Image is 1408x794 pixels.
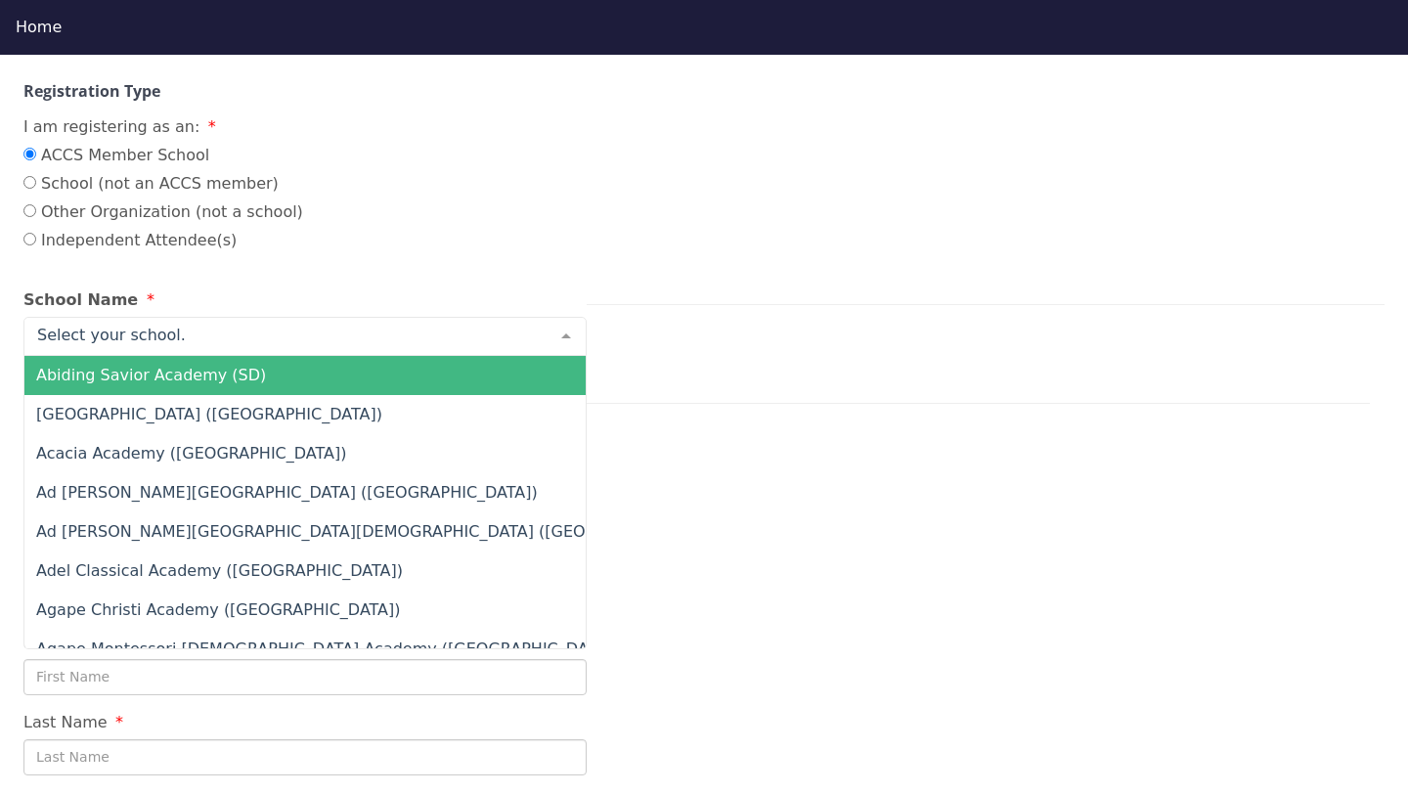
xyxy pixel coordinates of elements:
span: Ad [PERSON_NAME][GEOGRAPHIC_DATA][DEMOGRAPHIC_DATA] ([GEOGRAPHIC_DATA]) [36,522,716,541]
label: Independent Attendee(s) [23,229,303,252]
span: Ad [PERSON_NAME][GEOGRAPHIC_DATA] ([GEOGRAPHIC_DATA]) [36,483,538,502]
span: I am registering as an: [23,117,199,136]
span: School Name [23,290,138,309]
input: Last Name [23,739,587,775]
input: School (not an ACCS member) [23,176,36,189]
span: Last Name [23,713,108,731]
div: Home [16,16,1392,39]
span: [GEOGRAPHIC_DATA] ([GEOGRAPHIC_DATA]) [36,405,382,423]
span: Agape Montessori [DEMOGRAPHIC_DATA] Academy ([GEOGRAPHIC_DATA]) [36,640,619,658]
strong: Registration Type [23,80,160,102]
input: ACCS Member School [23,148,36,160]
label: Other Organization (not a school) [23,200,303,224]
span: Adel Classical Academy ([GEOGRAPHIC_DATA]) [36,561,403,580]
input: Other Organization (not a school) [23,204,36,217]
span: Acacia Academy ([GEOGRAPHIC_DATA]) [36,444,346,463]
label: School (not an ACCS member) [23,172,303,196]
label: ACCS Member School [23,144,303,167]
span: First Name [23,633,108,651]
span: Abiding Savior Academy (SD) [36,366,266,384]
input: Select your school. [32,326,547,345]
input: Independent Attendee(s) [23,233,36,245]
span: Agape Christi Academy ([GEOGRAPHIC_DATA]) [36,600,401,619]
input: First Name [23,659,587,695]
